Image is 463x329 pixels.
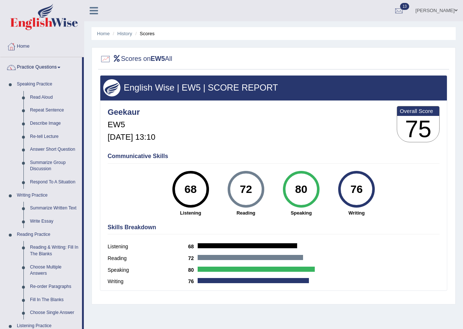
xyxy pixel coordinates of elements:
[27,261,82,280] a: Choose Multiple Answers
[167,209,214,216] strong: Listening
[117,31,132,36] a: History
[27,306,82,319] a: Choose Single Answer
[14,78,82,91] a: Speaking Practice
[108,108,155,117] h4: Geekaur
[277,209,325,216] strong: Speaking
[188,244,198,249] b: 68
[27,280,82,293] a: Re-order Paragraphs
[27,117,82,130] a: Describe Image
[108,153,440,160] h4: Communicative Skills
[27,293,82,307] a: Fill In The Blanks
[288,174,314,205] div: 80
[108,133,155,142] h5: [DATE] 13:10
[188,278,198,284] b: 76
[108,255,188,262] label: Reading
[103,83,444,92] h3: English Wise | EW5 | SCORE REPORT
[333,209,381,216] strong: Writing
[222,209,270,216] strong: Reading
[108,266,188,274] label: Speaking
[103,79,120,96] img: wings.png
[100,54,172,65] h2: Scores on All
[108,120,155,129] h5: EW5
[134,30,155,37] li: Scores
[108,243,188,251] label: Listening
[397,116,439,142] h3: 75
[97,31,110,36] a: Home
[400,108,437,114] b: Overall Score
[27,91,82,104] a: Read Aloud
[27,130,82,143] a: Re-tell Lecture
[27,156,82,176] a: Summarize Group Discussion
[343,174,370,205] div: 76
[27,104,82,117] a: Repeat Sentence
[108,224,440,231] h4: Skills Breakdown
[27,215,82,228] a: Write Essay
[0,36,84,55] a: Home
[27,241,82,260] a: Reading & Writing: Fill In The Blanks
[188,267,198,273] b: 80
[151,55,165,62] b: EW5
[14,189,82,202] a: Writing Practice
[27,143,82,156] a: Answer Short Question
[14,228,82,241] a: Reading Practice
[232,174,259,205] div: 72
[27,202,82,215] a: Summarize Written Text
[177,174,204,205] div: 68
[400,3,409,10] span: 13
[0,57,82,76] a: Practice Questions
[108,278,188,285] label: Writing
[188,255,198,261] b: 72
[27,176,82,189] a: Respond To A Situation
